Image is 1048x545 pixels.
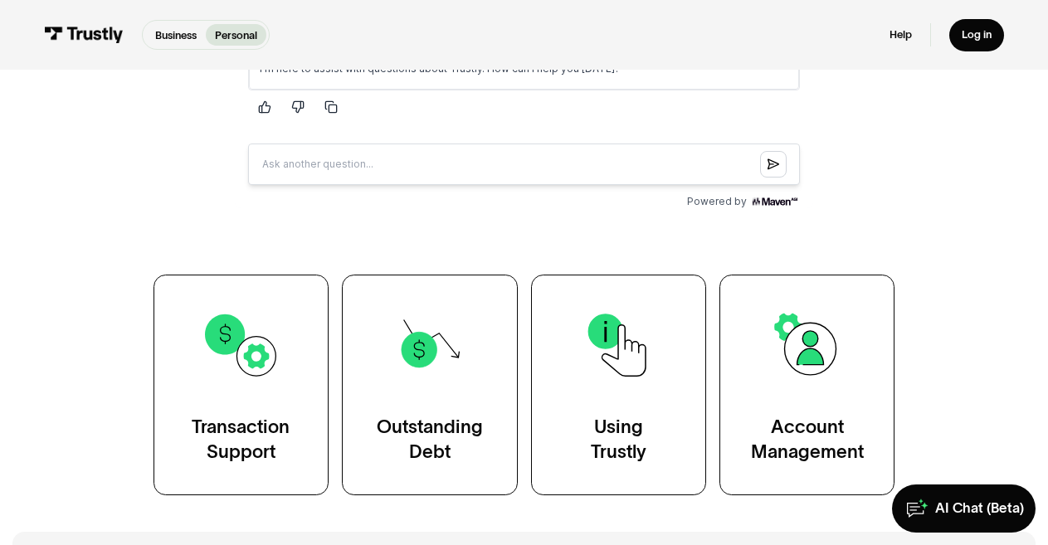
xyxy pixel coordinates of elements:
p: Business [155,27,197,43]
a: AI Chat (Beta) [892,484,1036,533]
a: Personal [206,24,266,46]
img: Trustly Logo [44,27,123,43]
button: Submit question [525,399,552,426]
p: Verisign token [475,258,544,271]
img: Maven AGI Logo [515,443,565,456]
a: OutstandingDebt [342,275,517,495]
a: Log in [949,19,1003,51]
p: I'm here to assist with questions about Trustly. How can I help you [DATE]? [25,176,553,189]
a: TransactionSupport [154,275,329,495]
div: Log in [962,28,992,42]
a: Business [146,24,206,46]
a: Help [890,28,912,42]
div: Account Management [751,415,864,464]
div: AI Chat (Beta) [935,499,1024,517]
p: Personal [215,27,257,43]
div: Outstanding Debt [377,415,483,464]
p: Could you clarify what you mean by "Token"? Are you referring to tokenized account numbers, a spe... [25,28,553,55]
input: Question box [13,392,565,433]
a: AccountManagement [719,275,894,495]
p: I'm here to assist with questions about Trustly. How can I help you [DATE]? [25,310,553,324]
span: Powered by [452,443,512,456]
div: Transaction Support [192,415,290,464]
p: Verisign token [475,124,544,137]
a: UsingTrustly [531,275,706,495]
div: Using Trustly [591,415,646,464]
